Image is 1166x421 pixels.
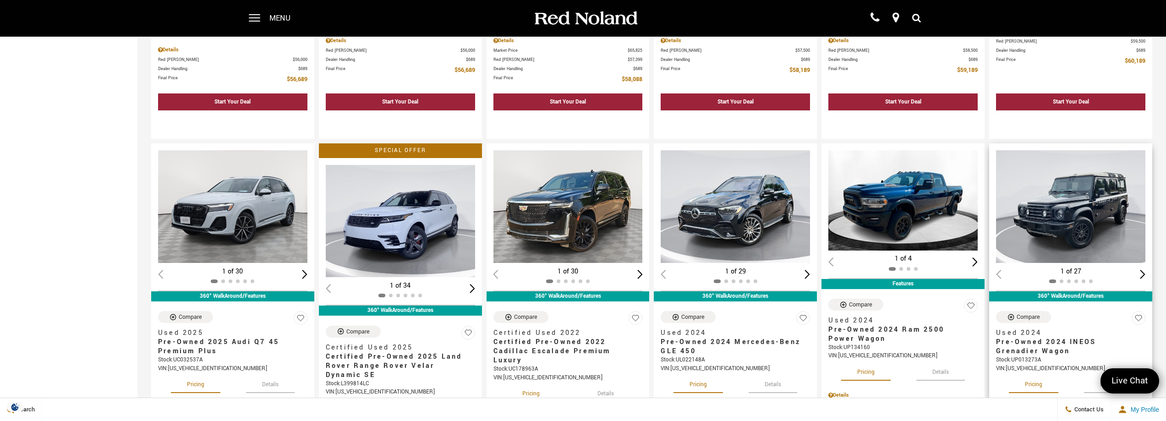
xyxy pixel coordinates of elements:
[661,47,810,54] a: Red [PERSON_NAME] $57,500
[972,257,978,266] div: Next slide
[795,47,810,54] span: $57,500
[326,66,475,75] a: Final Price $56,689
[158,56,293,63] span: Red [PERSON_NAME]
[493,311,548,323] button: Compare Vehicle
[326,165,476,277] div: 1 / 2
[828,150,979,251] img: 2024 Ram 2500 Power Wagon 1
[493,338,636,365] span: Certified Pre-Owned 2022 Cadillac Escalade Premium Luxury
[1084,373,1133,393] button: details tab
[828,316,971,325] span: Used 2024
[661,356,810,364] div: Stock : UL022148A
[326,380,475,388] div: Stock : L399814LC
[996,338,1139,356] span: Pre-Owned 2024 INEOS Grenadier Wagon
[171,373,220,393] button: pricing tab
[1072,405,1104,414] span: Contact Us
[996,267,1145,277] div: 1 of 27
[996,311,1051,323] button: Compare Vehicle
[661,328,803,338] span: Used 2024
[828,56,978,63] a: Dealer Handling $689
[158,75,287,84] span: Final Price
[996,365,1145,373] div: VIN: [US_VEHICLE_IDENTIFICATION_NUMBER]
[158,93,307,110] div: Start Your Deal
[996,150,1146,263] div: 1 / 2
[158,267,307,277] div: 1 of 30
[493,47,643,54] a: Market Price $65,825
[5,402,26,412] section: Click to Open Cookie Consent Modal
[461,326,475,344] button: Save Vehicle
[957,66,978,75] span: $59,189
[158,113,307,130] div: undefined - Pre-Owned 2022 Land Rover Range Rover Sport Autobiography With Navigation & 4WD
[996,38,1145,45] a: Red [PERSON_NAME] $59,500
[661,56,801,63] span: Dealer Handling
[326,47,460,54] span: Red [PERSON_NAME]
[821,279,985,289] div: Features
[828,66,957,75] span: Final Price
[805,270,810,279] div: Next slide
[246,373,295,393] button: details tab
[487,291,650,301] div: 360° WalkAround/Features
[828,150,979,251] div: 1 / 2
[1140,270,1145,279] div: Next slide
[346,328,370,336] div: Compare
[1100,368,1159,394] a: Live Chat
[828,254,978,264] div: 1 of 4
[629,311,642,329] button: Save Vehicle
[1127,406,1159,413] span: My Profile
[661,267,810,277] div: 1 of 29
[514,313,537,321] div: Compare
[326,113,475,130] div: undefined - Pre-Owned 2024 Lexus RX 350h Premium AWD
[298,66,307,72] span: $689
[654,291,817,301] div: 360° WalkAround/Features
[989,291,1152,301] div: 360° WalkAround/Features
[996,47,1136,54] span: Dealer Handling
[996,328,1145,356] a: Used 2024Pre-Owned 2024 INEOS Grenadier Wagon
[828,316,978,344] a: Used 2024Pre-Owned 2024 Ram 2500 Power Wagon
[661,113,810,130] div: undefined - Pre-Owned 2024 Land Rover Defender 110 S With Navigation & 4WD
[681,313,705,321] div: Compare
[158,56,307,63] a: Red [PERSON_NAME] $56,000
[5,402,26,412] img: Opt-Out Icon
[661,37,810,45] div: Pricing Details - Pre-Owned 2024 Land Rover Defender 110 S With Navigation & 4WD
[493,56,628,63] span: Red [PERSON_NAME]
[828,113,978,130] div: undefined - Certified Pre-Owned 2024 Cadillac XT6 Sport With Navigation & AWD
[1131,38,1145,45] span: $59,500
[828,47,978,54] a: Red [PERSON_NAME] $58,500
[916,361,965,381] button: details tab
[158,66,298,72] span: Dealer Handling
[661,150,811,263] img: 2024 Mercedes-Benz GLE GLE 450 1
[493,47,628,54] span: Market Price
[493,75,643,84] a: Final Price $58,088
[470,284,475,293] div: Next slide
[214,98,251,106] div: Start Your Deal
[493,75,622,84] span: Final Price
[493,93,643,110] div: Start Your Deal
[326,56,475,63] a: Dealer Handling $689
[533,11,638,27] img: Red Noland Auto Group
[622,75,642,84] span: $58,088
[661,93,810,110] div: Start Your Deal
[661,365,810,373] div: VIN: [US_VEHICLE_IDENTIFICATION_NUMBER]
[996,150,1146,263] img: 2024 INEOS Grenadier Wagon 1
[828,66,978,75] a: Final Price $59,189
[466,56,475,63] span: $689
[179,313,202,321] div: Compare
[969,56,978,63] span: $689
[996,47,1145,54] a: Dealer Handling $689
[302,270,307,279] div: Next slide
[414,396,462,416] button: details tab
[996,38,1131,45] span: Red [PERSON_NAME]
[151,291,314,301] div: 360° WalkAround/Features
[493,56,643,63] a: Red [PERSON_NAME] $57,399
[326,343,468,352] span: Certified Used 2025
[996,113,1145,130] div: undefined - Pre-Owned 2023 Lexus GX 460 With Navigation & 4WD
[158,46,307,54] div: Pricing Details - Pre-Owned 2022 Land Rover Range Rover Sport Autobiography With Navigation & 4WD
[326,352,468,380] span: Certified Pre-Owned 2025 Land Rover Range Rover Velar Dynamic SE
[996,93,1145,110] div: Start Your Deal
[493,150,644,263] div: 1 / 2
[673,373,723,393] button: pricing tab
[661,66,810,75] a: Final Price $58,189
[828,299,883,311] button: Compare Vehicle
[326,165,476,277] img: 2025 Land Rover Range Rover Velar Dynamic SE 1
[493,150,644,263] img: 2022 Cadillac Escalade Premium Luxury 1
[293,56,307,63] span: $56,000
